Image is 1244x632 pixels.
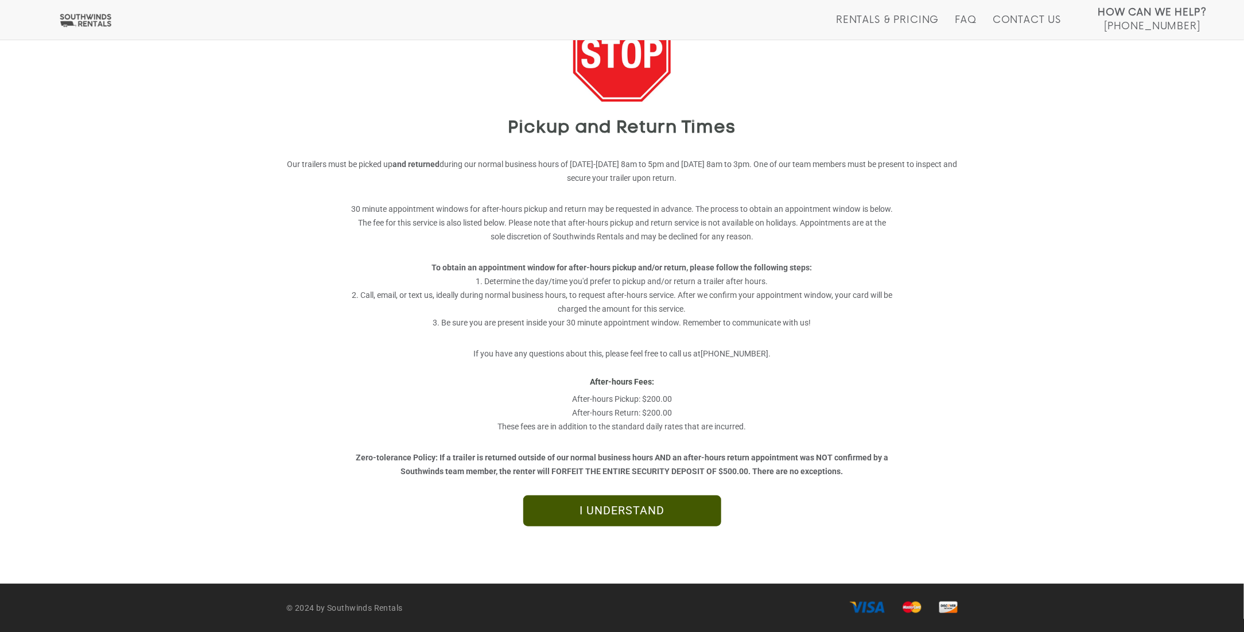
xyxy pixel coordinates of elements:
[57,13,114,28] img: Southwinds Rentals Logo
[356,453,888,476] strong: Zero-tolerance Policy: If a trailer is returned outside of our normal business hours AND an after...
[573,4,671,119] img: stopsign.jpg
[392,160,440,169] strong: and returned
[993,14,1061,40] a: Contact Us
[1104,21,1200,32] span: [PHONE_NUMBER]
[701,349,768,358] a: [PHONE_NUMBER]
[850,602,885,613] img: visa
[351,202,893,243] p: 30 minute appointment windows for after-hours pickup and return may be requested in advance. The ...
[1098,7,1207,18] strong: How Can We Help?
[286,119,958,138] h2: Pickup and Return Times
[523,495,721,526] a: I UNDERSTAND
[903,602,922,613] img: master card
[351,249,893,329] p: 1. Determine the day/time you'd prefer to pickup and/or return a trailer after hours. 2. Call, em...
[955,14,977,40] a: FAQ
[836,14,939,40] a: Rentals & Pricing
[432,263,813,272] strong: To obtain an appointment window for after-hours pickup and/or return, please follow the following...
[351,366,893,386] h5: After-hours Fees:
[286,157,958,185] p: Our trailers must be picked up during our normal business hours of [DATE]-[DATE] 8am to 5pm and [...
[351,335,893,360] p: If you have any questions about this, please feel free to call us at .
[286,603,403,612] strong: © 2024 by Southwinds Rentals
[1098,6,1207,31] a: How Can We Help? [PHONE_NUMBER]
[939,602,958,613] img: discover
[351,392,893,433] p: After-hours Pickup: $200.00 After-hours Return: $200.00 These fees are in addition to the standar...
